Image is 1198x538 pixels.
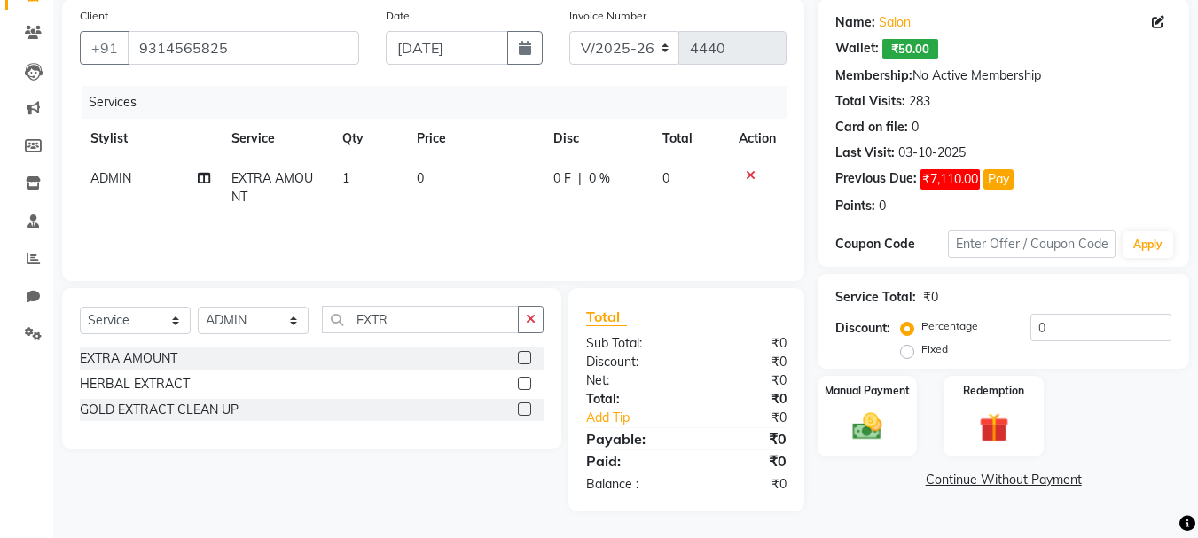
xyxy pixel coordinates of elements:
[553,169,571,188] span: 0 F
[921,341,948,357] label: Fixed
[835,13,875,32] div: Name:
[835,197,875,215] div: Points:
[835,66,912,85] div: Membership:
[569,8,646,24] label: Invoice Number
[963,383,1024,399] label: Redemption
[573,450,686,472] div: Paid:
[835,144,895,162] div: Last Visit:
[406,119,543,159] th: Price
[686,371,800,390] div: ₹0
[843,409,891,443] img: _cash.svg
[835,39,879,59] div: Wallet:
[221,119,332,159] th: Service
[835,92,905,111] div: Total Visits:
[573,475,686,494] div: Balance :
[821,471,1186,489] a: Continue Without Payment
[835,66,1171,85] div: No Active Membership
[825,383,910,399] label: Manual Payment
[1123,231,1173,258] button: Apply
[573,353,686,371] div: Discount:
[80,375,190,394] div: HERBAL EXTRACT
[706,409,801,427] div: ₹0
[686,428,800,449] div: ₹0
[417,170,424,186] span: 0
[80,401,239,419] div: GOLD EXTRACT CLEAN UP
[923,288,938,307] div: ₹0
[983,169,1014,190] button: Pay
[879,197,886,215] div: 0
[686,450,800,472] div: ₹0
[879,13,911,32] a: Salon
[573,334,686,353] div: Sub Total:
[835,118,908,136] div: Card on file:
[90,170,131,186] span: ADMIN
[921,318,978,334] label: Percentage
[322,306,519,333] input: Search or Scan
[586,308,627,326] span: Total
[573,390,686,409] div: Total:
[662,170,669,186] span: 0
[573,428,686,449] div: Payable:
[686,334,800,353] div: ₹0
[970,409,1018,446] img: _gift.svg
[835,169,917,190] div: Previous Due:
[652,119,729,159] th: Total
[589,169,610,188] span: 0 %
[573,409,705,427] a: Add Tip
[543,119,652,159] th: Disc
[835,319,890,338] div: Discount:
[80,31,129,65] button: +91
[573,371,686,390] div: Net:
[128,31,359,65] input: Search by Name/Mobile/Email/Code
[386,8,410,24] label: Date
[80,119,221,159] th: Stylist
[948,230,1116,258] input: Enter Offer / Coupon Code
[835,288,916,307] div: Service Total:
[342,170,349,186] span: 1
[686,390,800,409] div: ₹0
[909,92,930,111] div: 283
[231,170,313,205] span: EXTRA AMOUNT
[80,8,108,24] label: Client
[686,475,800,494] div: ₹0
[728,119,787,159] th: Action
[686,353,800,371] div: ₹0
[578,169,582,188] span: |
[920,169,980,190] span: ₹7,110.00
[835,235,947,253] div: Coupon Code
[80,349,177,368] div: EXTRA AMOUNT
[882,39,938,59] span: ₹50.00
[82,86,800,119] div: Services
[898,144,966,162] div: 03-10-2025
[912,118,919,136] div: 0
[332,119,405,159] th: Qty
